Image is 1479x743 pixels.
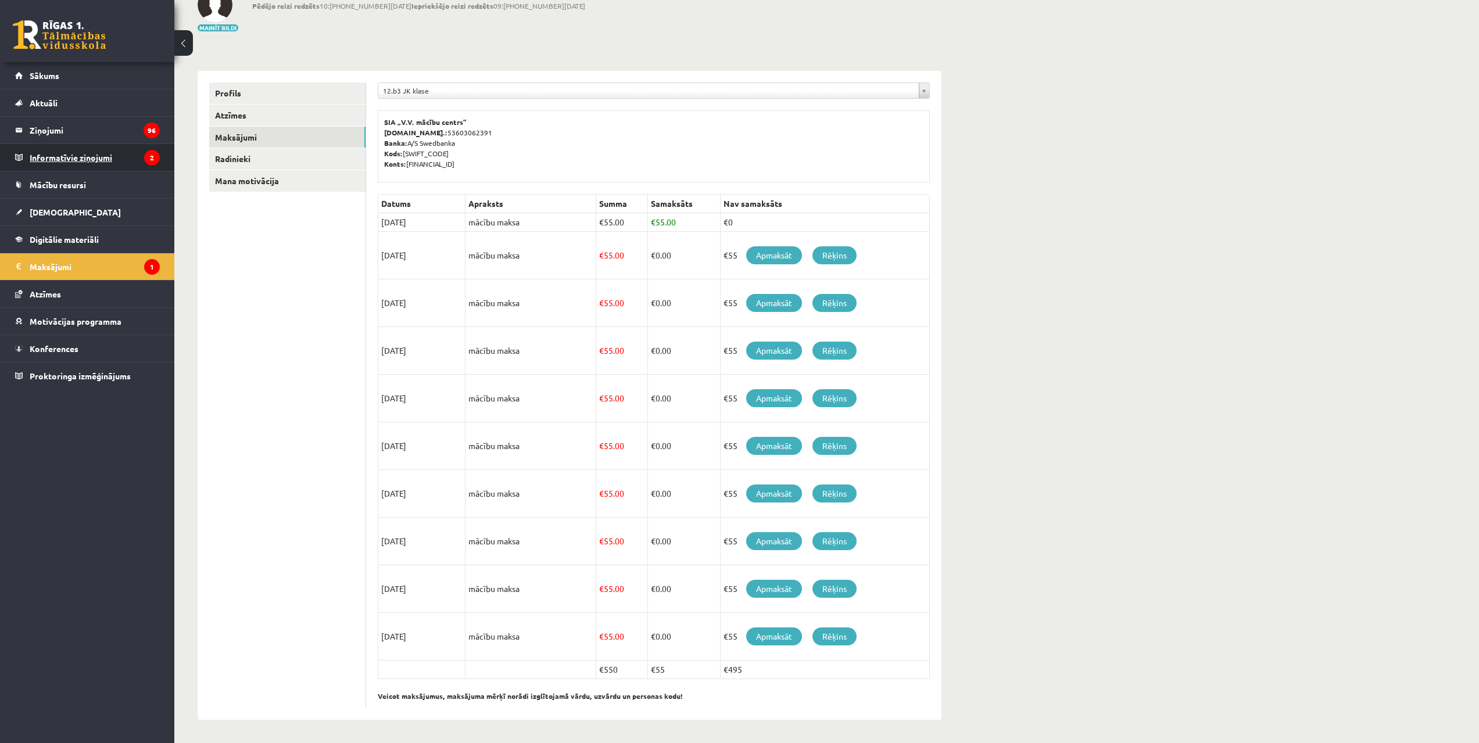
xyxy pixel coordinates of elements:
[599,583,604,594] span: €
[209,127,366,148] a: Maksājumi
[15,199,160,225] a: [DEMOGRAPHIC_DATA]
[746,532,802,550] a: Apmaksāt
[812,580,857,598] a: Rēķins
[651,488,656,498] span: €
[596,375,648,422] td: 55.00
[812,437,857,455] a: Rēķins
[378,422,465,470] td: [DATE]
[720,518,929,565] td: €55
[812,389,857,407] a: Rēķins
[720,213,929,232] td: €0
[465,518,596,565] td: mācību maksa
[647,661,720,679] td: €55
[30,234,99,245] span: Digitālie materiāli
[647,565,720,613] td: 0.00
[596,565,648,613] td: 55.00
[30,253,160,280] legend: Maksājumi
[30,289,61,299] span: Atzīmes
[720,375,929,422] td: €55
[651,345,656,356] span: €
[30,180,86,190] span: Mācību resursi
[599,631,604,641] span: €
[812,294,857,312] a: Rēķins
[651,440,656,451] span: €
[209,82,366,104] a: Profils
[596,327,648,375] td: 55.00
[720,470,929,518] td: €55
[465,375,596,422] td: mācību maksa
[30,207,121,217] span: [DEMOGRAPHIC_DATA]
[30,316,121,326] span: Motivācijas programma
[647,518,720,565] td: 0.00
[13,20,106,49] a: Rīgas 1. Tālmācības vidusskola
[746,627,802,645] a: Apmaksāt
[596,518,648,565] td: 55.00
[383,83,914,98] span: 12.b3 JK klase
[378,518,465,565] td: [DATE]
[596,661,648,679] td: €550
[15,144,160,171] a: Informatīvie ziņojumi2
[596,195,648,213] th: Summa
[596,470,648,518] td: 55.00
[378,213,465,232] td: [DATE]
[15,117,160,143] a: Ziņojumi96
[15,253,160,280] a: Maksājumi1
[720,422,929,470] td: €55
[599,250,604,260] span: €
[209,170,366,192] a: Mana motivācija
[30,98,58,108] span: Aktuāli
[384,159,406,168] b: Konts:
[378,232,465,279] td: [DATE]
[144,123,160,138] i: 96
[378,83,929,98] a: 12.b3 JK klase
[15,335,160,362] a: Konferences
[647,375,720,422] td: 0.00
[599,297,604,308] span: €
[596,279,648,327] td: 55.00
[144,259,160,275] i: 1
[15,281,160,307] a: Atzīmes
[378,470,465,518] td: [DATE]
[378,195,465,213] th: Datums
[720,661,929,679] td: €495
[647,422,720,470] td: 0.00
[252,1,320,10] b: Pēdējo reizi redzēts
[596,422,648,470] td: 55.00
[746,389,802,407] a: Apmaksāt
[651,583,656,594] span: €
[596,613,648,661] td: 55.00
[465,279,596,327] td: mācību maksa
[15,226,160,253] a: Digitālie materiāli
[30,117,160,143] legend: Ziņojumi
[465,232,596,279] td: mācību maksa
[30,70,59,81] span: Sākums
[599,217,604,227] span: €
[720,327,929,375] td: €55
[746,580,802,598] a: Apmaksāt
[651,536,656,546] span: €
[596,232,648,279] td: 55.00
[651,217,656,227] span: €
[812,627,857,645] a: Rēķins
[647,470,720,518] td: 0.00
[15,89,160,116] a: Aktuāli
[720,232,929,279] td: €55
[30,343,78,354] span: Konferences
[465,327,596,375] td: mācību maksa
[384,128,447,137] b: [DOMAIN_NAME].:
[378,327,465,375] td: [DATE]
[746,246,802,264] a: Apmaksāt
[15,362,160,389] a: Proktoringa izmēģinājums
[746,437,802,455] a: Apmaksāt
[812,342,857,360] a: Rēķins
[746,342,802,360] a: Apmaksāt
[378,565,465,613] td: [DATE]
[15,171,160,198] a: Mācību resursi
[720,195,929,213] th: Nav samaksāts
[647,327,720,375] td: 0.00
[465,613,596,661] td: mācību maksa
[599,393,604,403] span: €
[411,1,493,10] b: Iepriekšējo reizi redzēts
[378,691,683,701] b: Veicot maksājumus, maksājuma mērķī norādi izglītojamā vārdu, uzvārdu un personas kodu!
[596,213,648,232] td: 55.00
